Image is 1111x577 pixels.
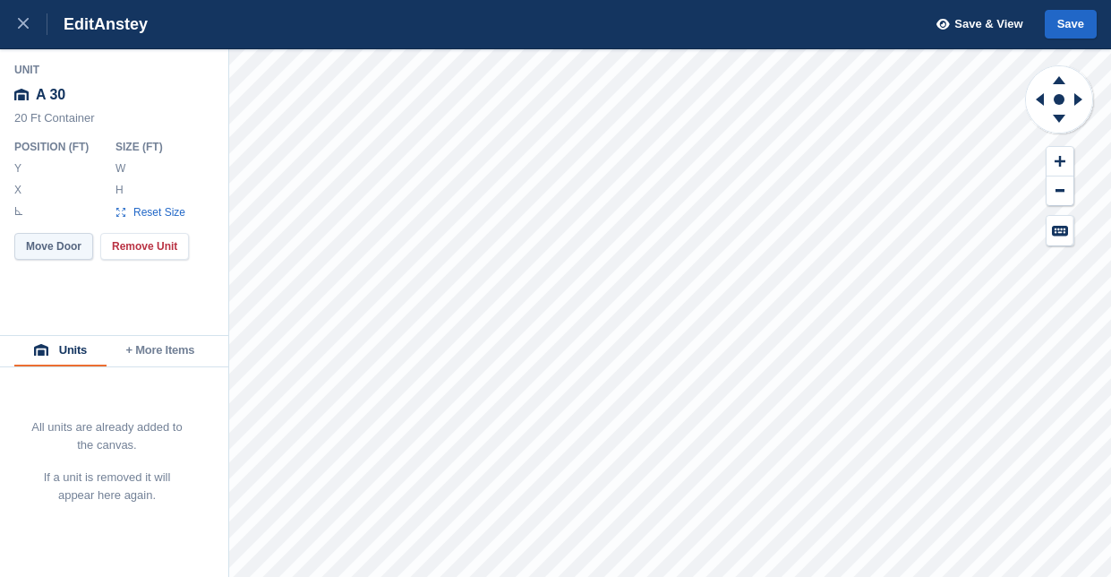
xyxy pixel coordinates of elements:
[115,140,194,154] div: Size ( FT )
[1047,216,1073,245] button: Keyboard Shortcuts
[14,140,101,154] div: Position ( FT )
[14,63,215,77] div: Unit
[14,183,23,197] label: X
[30,469,184,504] p: If a unit is removed it will appear here again.
[15,207,22,215] img: angle-icn.0ed2eb85.svg
[107,336,214,366] button: + More Items
[115,161,124,176] label: W
[954,15,1022,33] span: Save & View
[1047,147,1073,177] button: Zoom In
[927,10,1023,39] button: Save & View
[132,204,186,220] span: Reset Size
[14,336,107,366] button: Units
[14,161,23,176] label: Y
[100,233,189,260] button: Remove Unit
[1045,10,1097,39] button: Save
[30,418,184,454] p: All units are already added to the canvas.
[14,233,93,260] button: Move Door
[47,13,148,35] div: Edit Anstey
[14,79,215,111] div: A 30
[1047,177,1073,206] button: Zoom Out
[115,183,124,197] label: H
[14,111,215,134] div: 20 Ft Container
